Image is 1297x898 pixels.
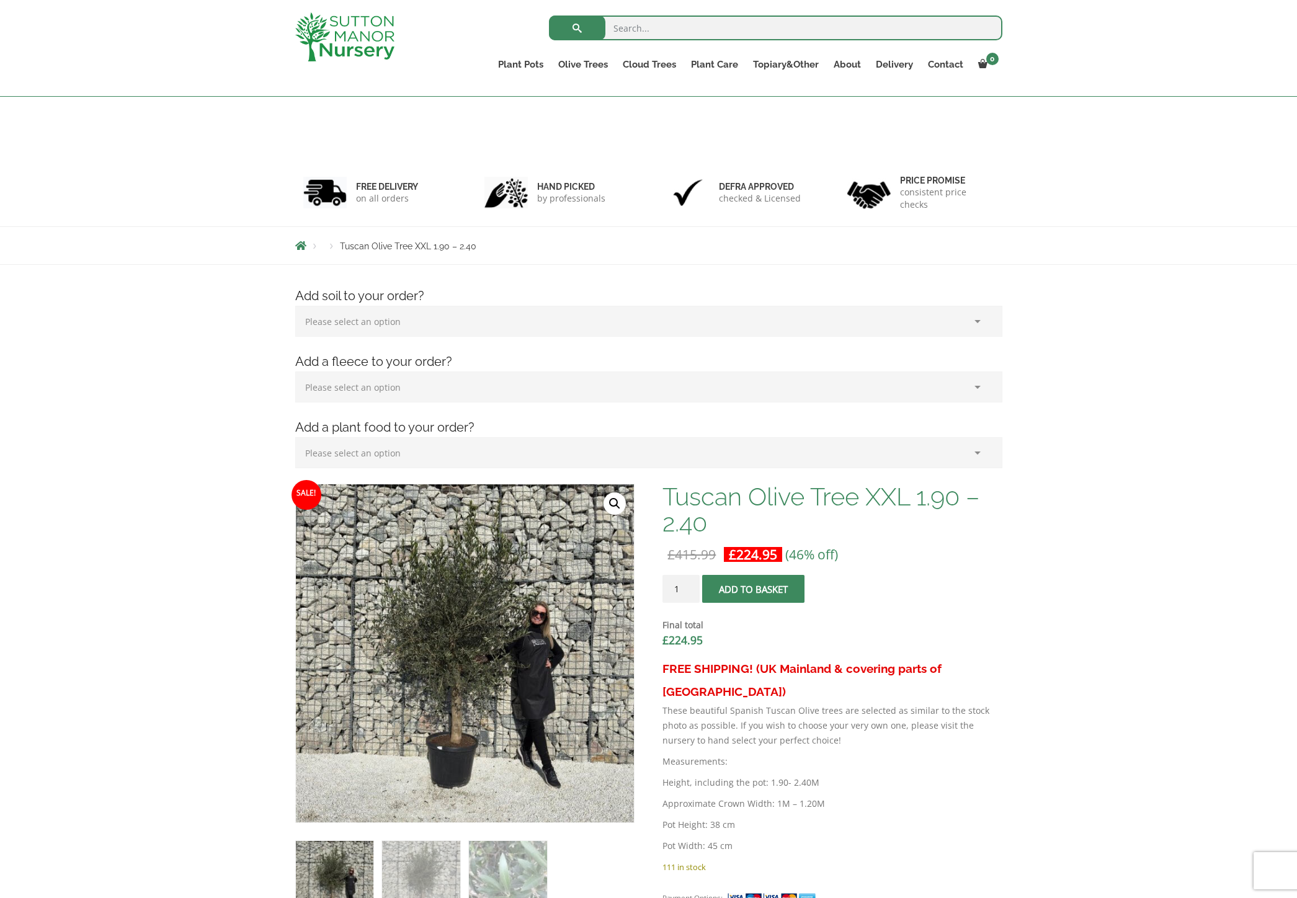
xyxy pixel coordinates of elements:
[746,56,826,73] a: Topiary&Other
[537,192,605,205] p: by professionals
[662,860,1002,874] p: 111 in stock
[667,546,716,563] bdi: 415.99
[292,480,321,510] span: Sale!
[719,181,801,192] h6: Defra approved
[920,56,971,73] a: Contact
[286,418,1012,437] h4: Add a plant food to your order?
[295,241,1002,251] nav: Breadcrumbs
[484,177,528,208] img: 2.jpg
[303,177,347,208] img: 1.jpg
[296,484,634,822] img: Tuscan Olive Tree XXL 1.90 - 2.40 - us z
[785,546,838,563] span: (46% off)
[356,192,418,205] p: on all orders
[662,575,700,603] input: Product quantity
[847,174,891,211] img: 4.jpg
[662,633,703,647] bdi: 224.95
[729,546,736,563] span: £
[604,492,626,515] a: View full-screen image gallery
[662,775,1002,790] p: Height, including the pot: 1.90- 2.40M
[662,817,1002,832] p: Pot Height: 38 cm
[868,56,920,73] a: Delivery
[537,181,605,192] h6: hand picked
[286,287,1012,306] h4: Add soil to your order?
[666,177,710,208] img: 3.jpg
[662,838,1002,853] p: Pot Width: 45 cm
[662,657,1002,703] h3: FREE SHIPPING! (UK Mainland & covering parts of [GEOGRAPHIC_DATA])
[662,633,669,647] span: £
[826,56,868,73] a: About
[971,56,1002,73] a: 0
[986,53,999,65] span: 0
[662,618,1002,633] dt: Final total
[356,181,418,192] h6: FREE DELIVERY
[615,56,684,73] a: Cloud Trees
[286,352,1012,371] h4: Add a fleece to your order?
[662,754,1002,769] p: Measurements:
[900,175,994,186] h6: Price promise
[662,703,1002,748] p: These beautiful Spanish Tuscan Olive trees are selected as similar to the stock photo as possible...
[549,16,1002,40] input: Search...
[667,546,675,563] span: £
[702,575,804,603] button: Add to basket
[551,56,615,73] a: Olive Trees
[295,12,394,61] img: logo
[491,56,551,73] a: Plant Pots
[719,192,801,205] p: checked & Licensed
[340,241,476,251] span: Tuscan Olive Tree XXL 1.90 – 2.40
[662,484,1002,536] h1: Tuscan Olive Tree XXL 1.90 – 2.40
[662,796,1002,811] p: Approximate Crown Width: 1M – 1.20M
[900,186,994,211] p: consistent price checks
[729,546,777,563] bdi: 224.95
[684,56,746,73] a: Plant Care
